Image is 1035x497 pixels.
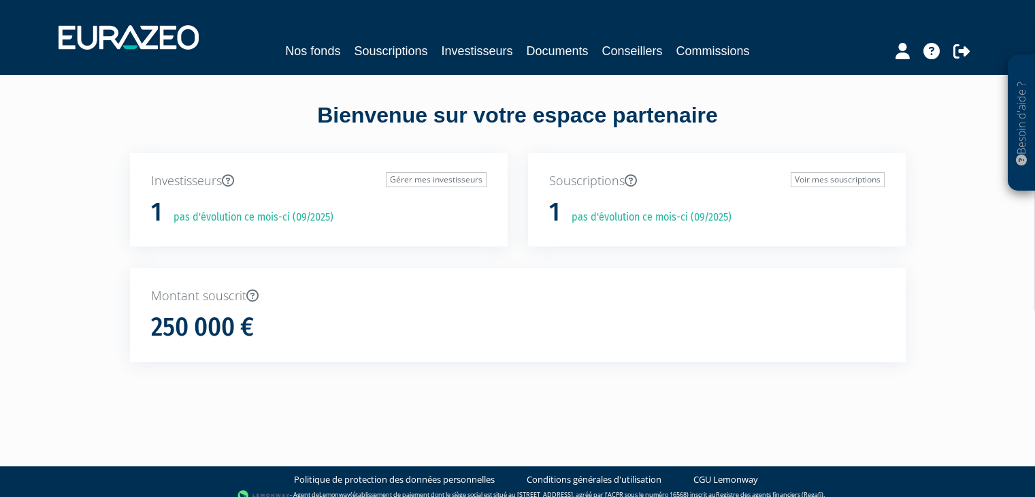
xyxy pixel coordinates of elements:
img: 1732889491-logotype_eurazeo_blanc_rvb.png [59,25,199,50]
p: Besoin d'aide ? [1014,62,1030,185]
a: CGU Lemonway [693,473,758,486]
a: Nos fonds [285,42,340,61]
a: Documents [527,42,589,61]
h1: 1 [549,198,560,227]
a: Conseillers [602,42,663,61]
p: Souscriptions [549,172,885,190]
a: Voir mes souscriptions [791,172,885,187]
a: Conditions générales d'utilisation [527,473,661,486]
p: Investisseurs [151,172,487,190]
a: Gérer mes investisseurs [386,172,487,187]
a: Investisseurs [441,42,512,61]
div: Bienvenue sur votre espace partenaire [120,100,916,153]
p: pas d'évolution ce mois-ci (09/2025) [562,210,732,225]
a: Souscriptions [354,42,427,61]
h1: 250 000 € [151,313,254,342]
a: Politique de protection des données personnelles [294,473,495,486]
h1: 1 [151,198,162,227]
p: Montant souscrit [151,287,885,305]
a: Commissions [676,42,750,61]
p: pas d'évolution ce mois-ci (09/2025) [164,210,333,225]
